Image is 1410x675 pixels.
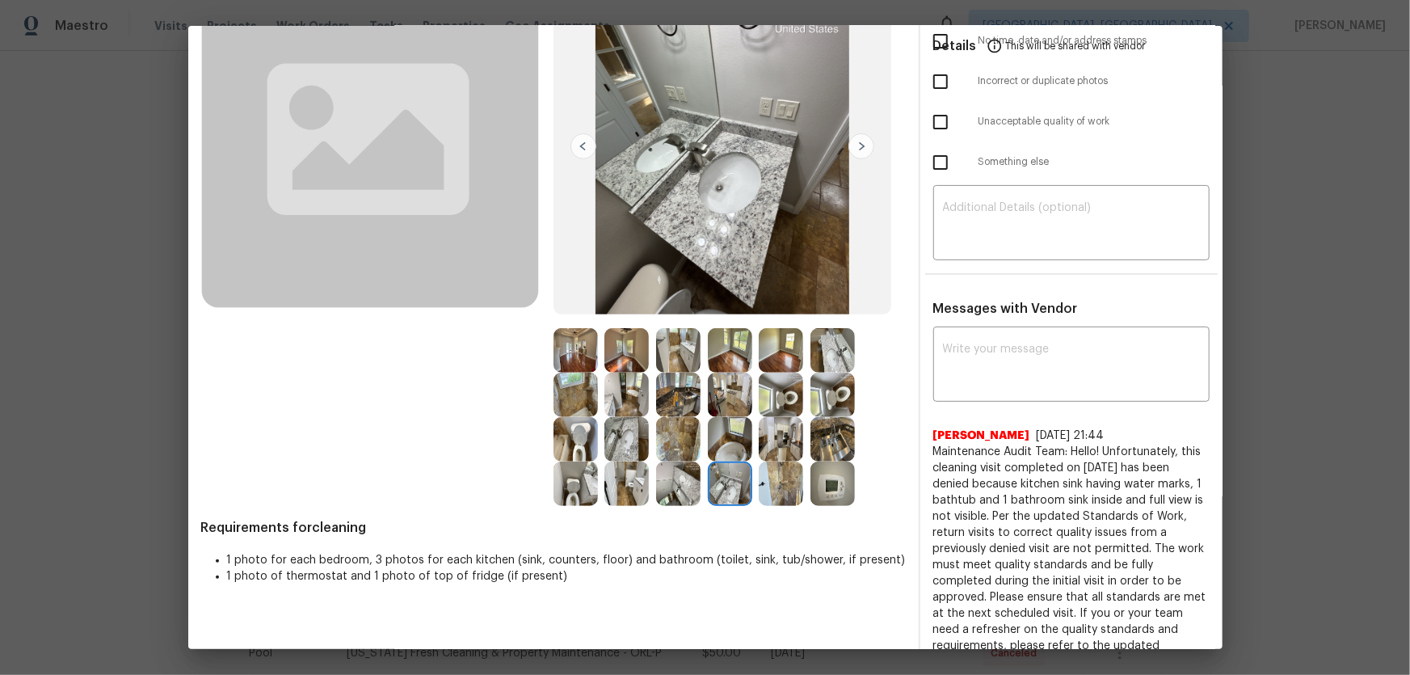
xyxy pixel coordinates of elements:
span: [PERSON_NAME] [933,428,1030,444]
li: 1 photo for each bedroom, 3 photos for each kitchen (sink, counters, floor) and bathroom (toilet,... [227,552,906,568]
span: Unacceptable quality of work [979,115,1210,129]
span: Something else [979,155,1210,169]
span: This will be shared with vendor [1006,26,1146,65]
span: Incorrect or duplicate photos [979,74,1210,88]
li: 1 photo of thermostat and 1 photo of top of fridge (if present) [227,568,906,584]
img: right-chevron-button-url [848,133,874,159]
div: Unacceptable quality of work [920,102,1223,142]
div: Something else [920,142,1223,183]
span: Messages with Vendor [933,302,1078,315]
span: Requirements for cleaning [201,520,906,536]
span: [DATE] 21:44 [1037,430,1105,441]
div: Incorrect or duplicate photos [920,61,1223,102]
img: left-chevron-button-url [570,133,596,159]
